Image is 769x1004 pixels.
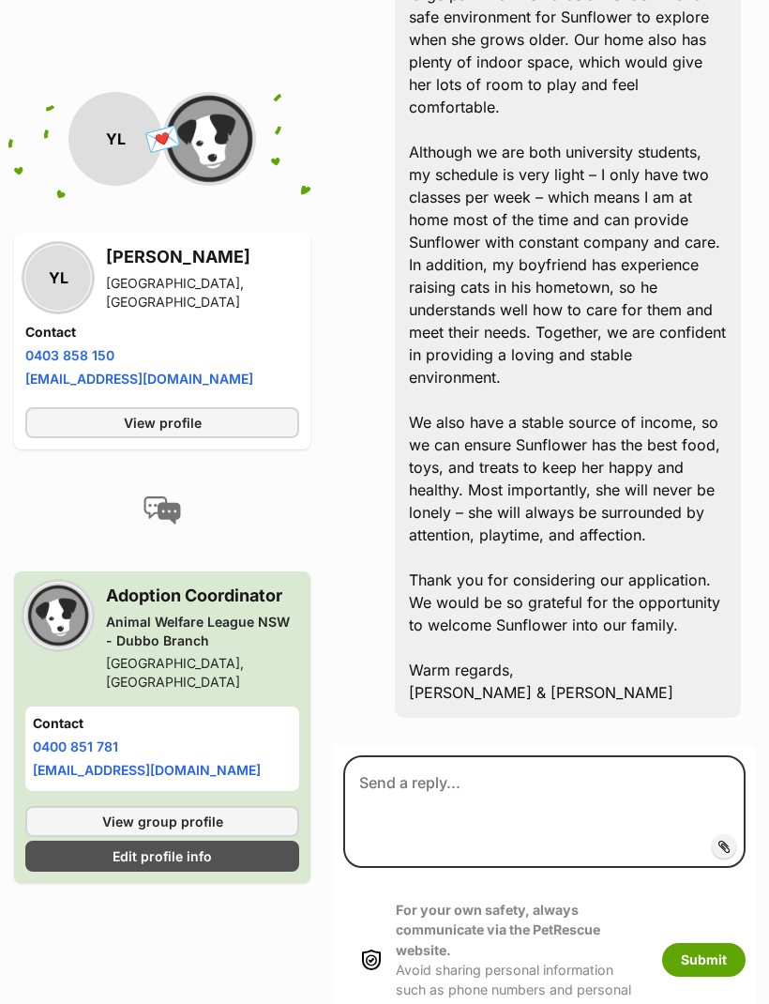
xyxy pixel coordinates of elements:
h4: Contact [25,324,299,342]
a: Edit profile info [25,842,299,873]
span: Edit profile info [113,847,212,867]
span: View profile [124,414,202,434]
div: YL [25,246,91,312]
a: View profile [25,408,299,439]
a: 0400 851 781 [33,739,118,755]
strong: For your own safety, always communicate via the PetRescue website. [396,903,600,959]
a: View group profile [25,807,299,838]
img: Animal Welfare League NSW - Dubbo Branch profile pic [25,584,91,649]
h3: Adoption Coordinator [106,584,299,610]
span: 💌 [142,120,184,160]
div: Animal Welfare League NSW - Dubbo Branch [106,614,299,651]
div: YL [68,93,162,187]
img: conversation-icon-4a6f8262b818ee0b60e3300018af0b2d0b884aa5de6e9bcb8d3d4eeb1a70a7c4.svg [143,497,181,525]
div: [GEOGRAPHIC_DATA], [GEOGRAPHIC_DATA] [106,655,299,692]
h3: [PERSON_NAME] [106,245,299,271]
a: [EMAIL_ADDRESS][DOMAIN_NAME] [25,372,253,388]
div: [GEOGRAPHIC_DATA], [GEOGRAPHIC_DATA] [106,275,299,312]
a: 0403 858 150 [25,348,114,364]
button: Submit [662,944,746,978]
h4: Contact [33,715,292,734]
a: [EMAIL_ADDRESS][DOMAIN_NAME] [33,763,261,779]
img: Animal Welfare League NSW - Dubbo Branch profile pic [162,93,256,187]
span: View group profile [102,813,223,832]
